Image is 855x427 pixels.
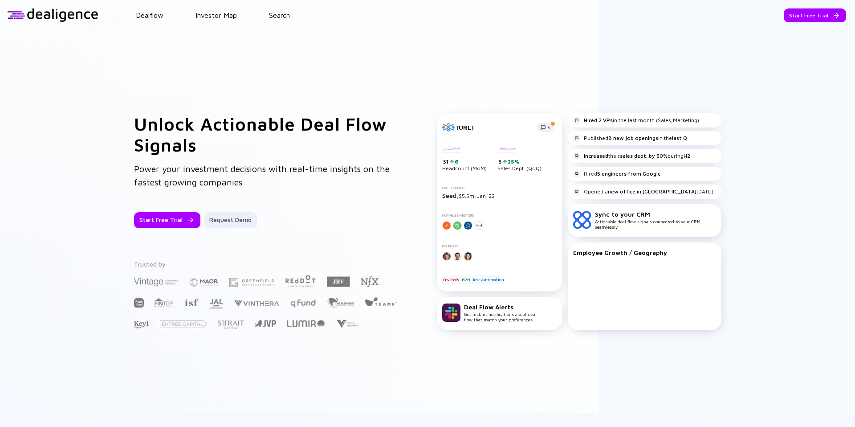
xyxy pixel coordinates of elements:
[134,260,399,268] div: Trusted by:
[454,158,459,165] div: 6
[195,11,237,19] a: Investor Map
[464,303,537,311] div: Deal Flow Alerts
[608,188,696,195] strong: new office in [GEOGRAPHIC_DATA]
[134,113,401,155] h1: Unlock Actionable Deal Flow Signals
[134,320,149,329] img: Key1 Capital
[595,210,716,230] div: Actionable deal flow signals connected to your CRM seamlessly
[573,152,690,160] div: their during
[456,123,532,131] div: [URL]
[160,320,207,328] img: Entrée Capital
[573,135,687,142] div: Published in the
[442,213,557,218] div: Notable Investors
[234,299,279,308] img: Vinthera
[442,275,460,284] div: DevTools
[620,152,668,159] strong: sales dept. by 50%
[218,320,244,329] img: Strait Capital
[134,277,179,287] img: Vintage Investment Partners
[573,249,716,256] div: Employee Growth / Geography
[209,299,223,309] img: JAL Ventures
[595,210,716,218] div: Sync to your CRM
[204,212,257,228] button: Request Demo
[573,117,699,124] div: in the last month (Sales,Marketing)
[327,298,354,308] img: The Elephant
[442,192,459,199] span: Seed,
[584,117,613,123] strong: Hired 2 VPs
[573,188,713,195] div: Opened a [DATE]
[584,152,608,159] strong: Increased
[684,152,690,159] strong: H2
[573,170,661,177] div: Hired
[498,158,541,165] div: 5
[255,320,276,327] img: Jerusalem Venture Partners
[608,135,658,141] strong: 8 new job openings
[155,298,173,308] img: FINTOP Capital
[442,244,557,248] div: Founders
[464,303,537,322] div: Get instant notifications about deal flow that match your preferences
[365,297,397,306] img: Team8
[672,135,687,141] strong: last Q
[269,11,290,19] a: Search
[134,212,200,228] button: Start Free Trial
[290,298,316,308] img: Q Fund
[442,146,487,172] div: Headcount (MoM)
[335,320,359,328] img: Viola Growth
[287,320,325,327] img: Lumir Ventures
[442,192,557,199] div: $5.5m, Jan `22
[497,146,541,172] div: Sales Dept. (QoQ)
[327,276,350,287] img: JBV Capital
[136,11,163,19] a: Dealflow
[184,298,199,306] img: Israel Secondary Fund
[443,158,487,165] div: 31
[597,170,661,177] strong: 5 engineers from Google
[442,186,557,190] div: Last Funding
[507,158,520,165] div: 25%
[134,164,390,187] span: Power your investment decisions with real-time insights on the fastest growing companies
[461,275,470,284] div: B2B
[229,278,274,287] img: Greenfield Partners
[361,276,379,287] img: NFX
[189,275,219,290] img: Maor Investments
[285,273,316,288] img: Red Dot Capital Partners
[784,8,846,22] button: Start Free Trial
[472,275,505,284] div: Test Automation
